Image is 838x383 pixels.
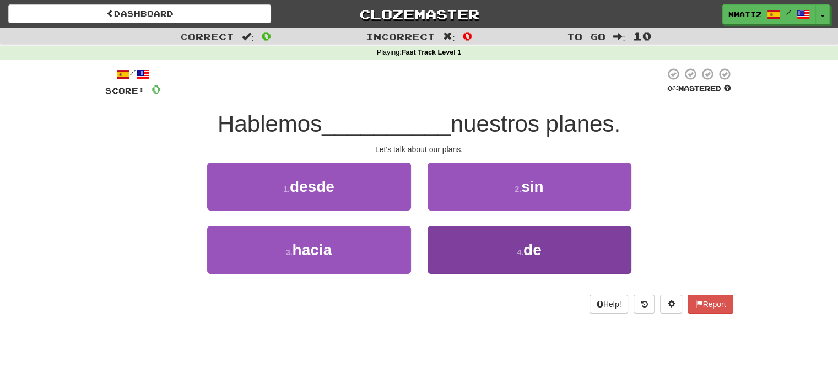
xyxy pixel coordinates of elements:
[517,248,523,257] small: 4 .
[786,9,791,17] span: /
[688,295,733,314] button: Report
[428,163,631,211] button: 2.sin
[152,82,161,96] span: 0
[667,84,678,93] span: 0 %
[402,48,462,56] strong: Fast Track Level 1
[665,84,733,94] div: Mastered
[728,9,761,19] span: mmatiz
[463,29,472,42] span: 0
[366,31,435,42] span: Incorrect
[451,111,620,137] span: nuestros planes.
[293,241,332,258] span: hacia
[515,185,521,193] small: 2 .
[288,4,550,24] a: Clozemaster
[207,226,411,274] button: 3.hacia
[443,32,455,41] span: :
[322,111,451,137] span: __________
[105,86,145,95] span: Score:
[207,163,411,211] button: 1.desde
[722,4,816,24] a: mmatiz /
[613,32,625,41] span: :
[105,144,733,155] div: Let's talk about our plans.
[290,178,334,195] span: desde
[521,178,543,195] span: sin
[567,31,605,42] span: To go
[283,185,290,193] small: 1 .
[633,29,652,42] span: 10
[180,31,234,42] span: Correct
[218,111,322,137] span: Hablemos
[242,32,254,41] span: :
[286,248,293,257] small: 3 .
[262,29,271,42] span: 0
[590,295,629,314] button: Help!
[8,4,271,23] a: Dashboard
[523,241,542,258] span: de
[634,295,655,314] button: Round history (alt+y)
[428,226,631,274] button: 4.de
[105,67,161,81] div: /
